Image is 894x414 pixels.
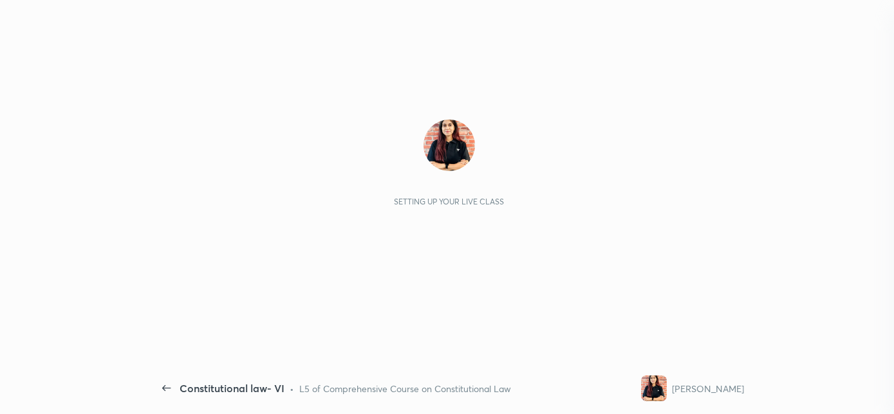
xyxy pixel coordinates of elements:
[672,382,744,395] div: [PERSON_NAME]
[424,120,475,171] img: 05514626b3584cb8bf974ab8136fe915.jpg
[394,197,504,206] div: Setting up your live class
[180,381,284,396] div: Constitutional law- VI
[641,375,667,401] img: 05514626b3584cb8bf974ab8136fe915.jpg
[290,382,294,395] div: •
[299,382,511,395] div: L5 of Comprehensive Course on Constitutional Law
